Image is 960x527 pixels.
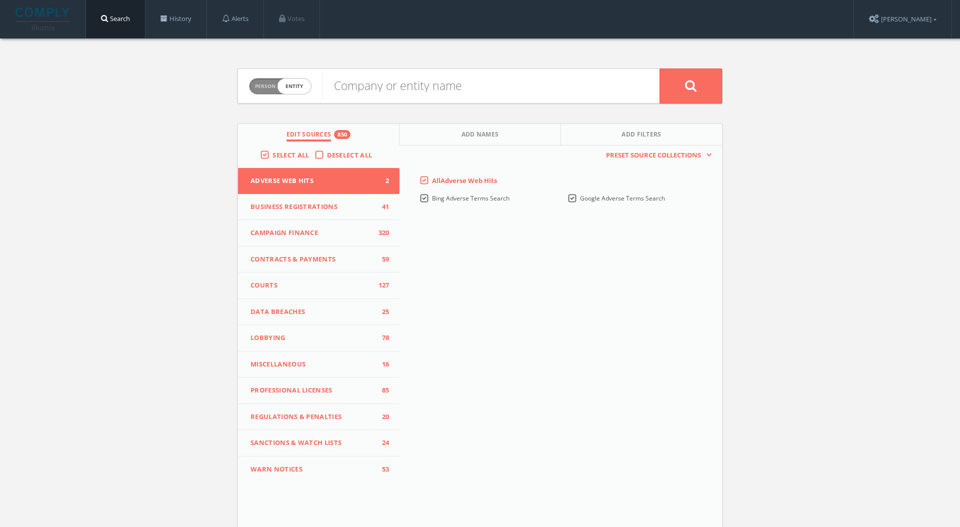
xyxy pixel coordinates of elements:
[250,333,374,343] span: Lobbying
[374,280,389,290] span: 127
[238,325,399,351] button: Lobbying78
[374,254,389,264] span: 59
[238,272,399,299] button: Courts127
[461,130,499,141] span: Add Names
[561,124,722,145] button: Add Filters
[238,168,399,194] button: Adverse Web Hits2
[250,307,374,317] span: Data Breaches
[238,299,399,325] button: Data Breaches25
[238,124,399,145] button: Edit Sources850
[250,254,374,264] span: Contracts & Payments
[238,404,399,430] button: Regulations & Penalties20
[374,438,389,448] span: 24
[250,438,374,448] span: Sanctions & Watch Lists
[374,359,389,369] span: 16
[238,430,399,456] button: Sanctions & Watch Lists24
[238,220,399,246] button: Campaign Finance320
[286,130,331,141] span: Edit Sources
[374,333,389,343] span: 78
[238,351,399,378] button: Miscellaneous16
[15,7,71,30] img: illumis
[374,307,389,317] span: 25
[374,202,389,212] span: 41
[255,82,275,90] span: Person
[334,130,350,139] div: 850
[432,194,509,202] span: Bing Adverse Terms Search
[374,385,389,395] span: 85
[272,150,309,159] span: Select All
[250,228,374,238] span: Campaign Finance
[580,194,665,202] span: Google Adverse Terms Search
[277,78,311,94] span: entity
[238,456,399,482] button: WARN Notices53
[250,202,374,212] span: Business Registrations
[601,150,712,160] button: Preset Source Collections
[250,359,374,369] span: Miscellaneous
[238,377,399,404] button: Professional Licenses85
[374,464,389,474] span: 53
[250,176,374,186] span: Adverse Web Hits
[601,150,706,160] span: Preset Source Collections
[621,130,661,141] span: Add Filters
[238,246,399,273] button: Contracts & Payments59
[238,194,399,220] button: Business Registrations41
[250,412,374,422] span: Regulations & Penalties
[399,124,561,145] button: Add Names
[250,280,374,290] span: Courts
[327,150,372,159] span: Deselect All
[432,176,497,185] span: All Adverse Web Hits
[374,176,389,186] span: 2
[250,385,374,395] span: Professional Licenses
[374,228,389,238] span: 320
[250,464,374,474] span: WARN Notices
[374,412,389,422] span: 20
